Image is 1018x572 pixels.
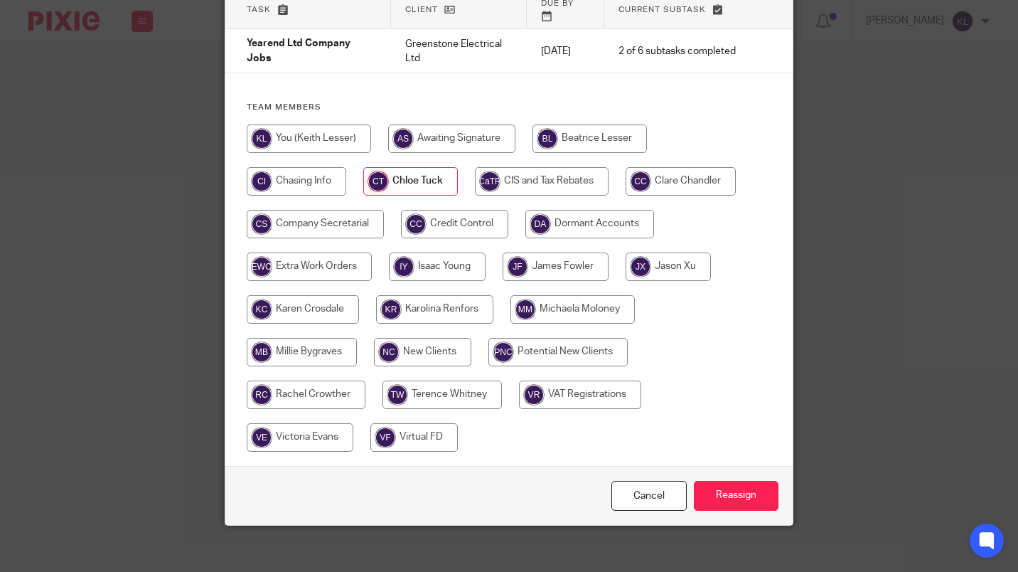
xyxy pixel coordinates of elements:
input: Reassign [694,481,778,512]
span: Current subtask [618,6,706,14]
span: Task [247,6,271,14]
a: Close this dialog window [611,481,687,512]
span: Client [405,6,438,14]
td: 2 of 6 subtasks completed [604,29,750,73]
span: Yearend Ltd Company Jobs [247,39,350,64]
p: Greenstone Electrical Ltd [405,37,513,66]
h4: Team members [247,102,771,113]
p: [DATE] [541,44,590,58]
